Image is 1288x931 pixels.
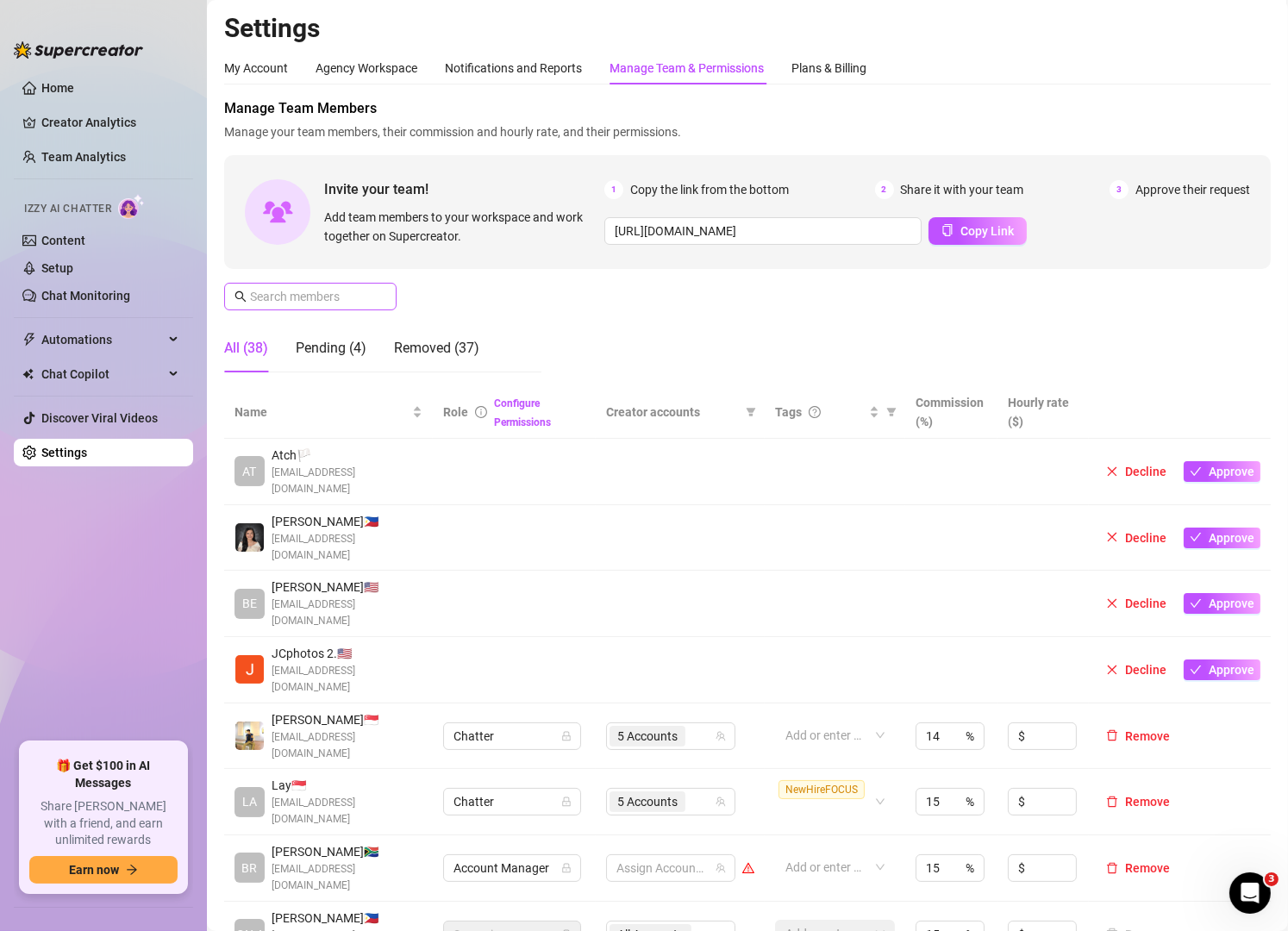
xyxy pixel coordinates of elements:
button: Copy Link [928,217,1027,245]
span: filter [883,399,900,425]
span: close [1106,465,1118,478]
img: Chat Copilot [22,368,34,380]
span: search [234,291,247,303]
a: Settings [41,446,87,459]
a: Chat Monitoring [41,289,130,303]
span: Creator accounts [606,403,739,422]
span: NewHireFOCUS [778,780,865,799]
a: Discover Viral Videos [41,411,158,425]
span: [PERSON_NAME] 🇸🇬 [272,710,422,729]
span: BE [242,594,257,613]
span: 🎁 Get $100 in AI Messages [29,758,178,791]
button: Approve [1184,528,1260,548]
span: 3 [1265,872,1279,886]
span: warning [742,862,754,874]
span: Tags [775,403,802,422]
span: thunderbolt [22,333,36,347]
span: Manage Team Members [224,98,1271,119]
span: BR [242,859,258,878]
span: Copy the link from the bottom [630,180,789,199]
span: Manage your team members, their commission and hourly rate, and their permissions. [224,122,1271,141]
a: Configure Permissions [494,397,551,428]
span: delete [1106,862,1118,874]
span: Chat Copilot [41,360,164,388]
span: Invite your team! [324,178,604,200]
span: [EMAIL_ADDRESS][DOMAIN_NAME] [272,795,422,828]
img: AI Chatter [118,194,145,219]
div: Plans & Billing [791,59,866,78]
span: [PERSON_NAME] 🇵🇭 [272,512,422,531]
button: Remove [1099,858,1177,878]
span: 2 [875,180,894,199]
span: Decline [1125,531,1166,545]
span: delete [1106,796,1118,808]
span: question-circle [809,406,821,418]
span: lock [561,731,572,741]
span: Remove [1125,861,1170,875]
span: filter [886,407,897,417]
span: [PERSON_NAME] 🇺🇸 [272,578,422,597]
span: info-circle [475,406,487,418]
span: team [716,797,726,807]
div: My Account [224,59,288,78]
span: Approve their request [1135,180,1250,199]
span: AT [243,462,257,481]
span: [EMAIL_ADDRESS][DOMAIN_NAME] [272,465,422,497]
span: Chatter [453,789,571,815]
span: Account Manager [453,855,571,881]
span: [EMAIL_ADDRESS][DOMAIN_NAME] [272,597,422,629]
span: close [1106,531,1118,543]
span: Lay 🇸🇬 [272,776,422,795]
span: [EMAIL_ADDRESS][DOMAIN_NAME] [272,729,422,762]
img: JCphotos 2020 [235,655,264,684]
button: Remove [1099,791,1177,812]
span: team [716,731,726,741]
span: check [1190,465,1202,478]
img: Adam Bautista [235,722,264,750]
span: arrow-right [126,864,138,876]
img: logo-BBDzfeDw.svg [14,41,143,59]
span: 5 Accounts [617,727,678,746]
th: Commission (%) [905,386,997,439]
iframe: Intercom live chat [1229,872,1271,914]
span: JCphotos 2. 🇺🇸 [272,644,422,663]
span: 3 [1110,180,1129,199]
span: Approve [1209,465,1254,478]
button: Decline [1099,461,1173,482]
span: Decline [1125,465,1166,478]
span: [PERSON_NAME] 🇵🇭 [272,909,422,928]
button: Decline [1099,528,1173,548]
th: Hourly rate ($) [997,386,1089,439]
button: Approve [1184,461,1260,482]
th: Name [224,386,433,439]
img: Justine Bairan [235,523,264,552]
div: Agency Workspace [316,59,417,78]
span: copy [941,224,953,236]
button: Decline [1099,593,1173,614]
div: Pending (4) [296,338,366,359]
button: Approve [1184,593,1260,614]
span: lock [561,797,572,807]
a: Home [41,81,74,95]
div: Manage Team & Permissions [610,59,764,78]
span: Add team members to your workspace and work together on Supercreator. [324,208,597,246]
span: Share [PERSON_NAME] with a friend, and earn unlimited rewards [29,798,178,849]
span: LA [242,792,257,811]
span: 5 Accounts [610,791,685,812]
span: Name [234,403,409,422]
span: 5 Accounts [610,726,685,747]
span: Chatter [453,723,571,749]
span: close [1106,597,1118,609]
button: Earn nowarrow-right [29,856,178,884]
span: [EMAIL_ADDRESS][DOMAIN_NAME] [272,531,422,564]
span: 1 [604,180,623,199]
a: Team Analytics [41,150,126,164]
div: Removed (37) [394,338,479,359]
span: Remove [1125,729,1170,743]
span: Approve [1209,597,1254,610]
span: Izzy AI Chatter [24,201,111,217]
a: Content [41,234,85,247]
span: Atch 🏳️ [272,446,422,465]
a: Creator Analytics [41,109,179,136]
span: Approve [1209,531,1254,545]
